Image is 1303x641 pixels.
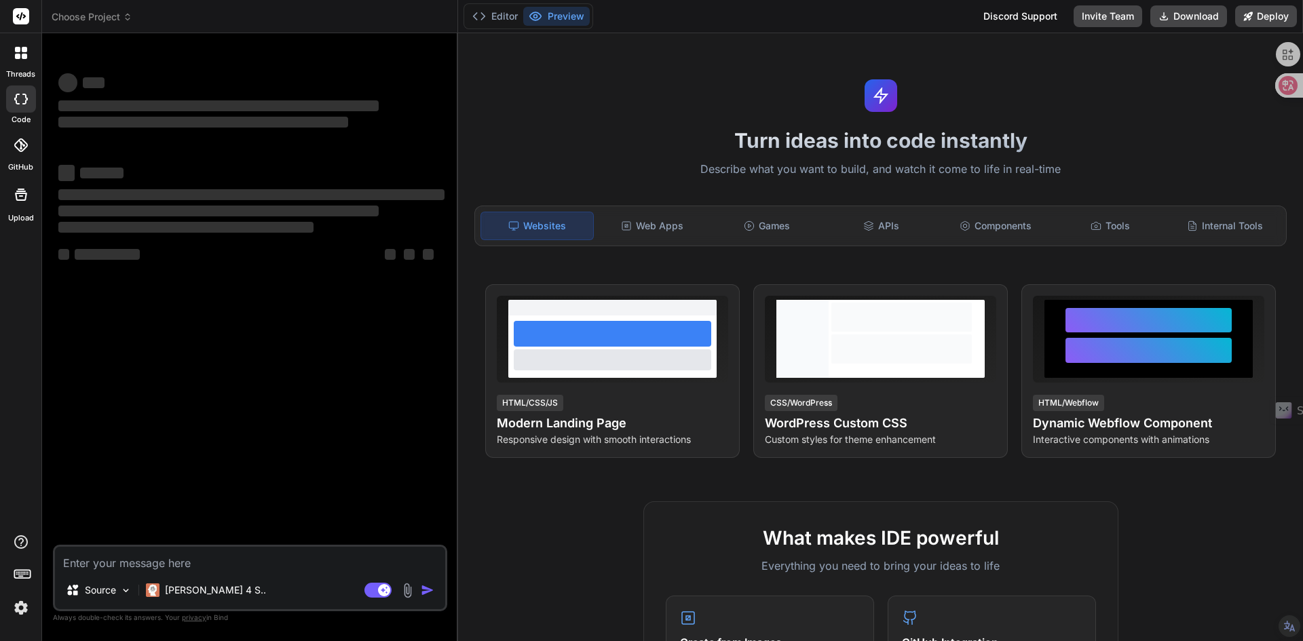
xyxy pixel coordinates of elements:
span: ‌ [75,249,140,260]
div: HTML/Webflow [1033,395,1104,411]
p: Describe what you want to build, and watch it come to life in real-time [466,161,1295,178]
img: settings [10,596,33,619]
button: Deploy [1235,5,1297,27]
img: attachment [400,583,415,598]
label: Upload [8,212,34,224]
span: ‌ [58,165,75,181]
span: ‌ [58,206,379,216]
button: Editor [467,7,523,26]
div: HTML/CSS/JS [497,395,563,411]
p: Custom styles for theme enhancement [765,433,996,446]
p: Source [85,583,116,597]
span: ‌ [80,168,124,178]
span: ‌ [58,117,348,128]
span: ‌ [58,222,314,233]
p: Everything you need to bring your ideas to life [666,558,1096,574]
p: Responsive design with smooth interactions [497,433,728,446]
div: APIs [825,212,937,240]
div: Internal Tools [1169,212,1281,240]
h4: Modern Landing Page [497,414,728,433]
span: ‌ [58,249,69,260]
p: Interactive components with animations [1033,433,1264,446]
img: Pick Models [120,585,132,596]
button: Invite Team [1074,5,1142,27]
span: ‌ [404,249,415,260]
span: ‌ [83,77,105,88]
img: Claude 4 Sonnet [146,583,159,597]
span: ‌ [58,189,445,200]
span: ‌ [423,249,434,260]
button: Preview [523,7,590,26]
div: Games [711,212,823,240]
img: icon [421,583,434,597]
h2: What makes IDE powerful [666,524,1096,552]
div: Components [940,212,1052,240]
div: Tools [1055,212,1167,240]
div: Discord Support [975,5,1065,27]
div: Web Apps [597,212,709,240]
h1: Turn ideas into code instantly [466,128,1295,153]
span: ‌ [385,249,396,260]
h4: Dynamic Webflow Component [1033,414,1264,433]
label: GitHub [8,161,33,173]
p: Always double-check its answers. Your in Bind [53,611,447,624]
label: threads [6,69,35,80]
div: CSS/WordPress [765,395,837,411]
h4: WordPress Custom CSS [765,414,996,433]
span: ‌ [58,73,77,92]
span: ‌ [58,100,379,111]
div: Websites [480,212,594,240]
span: privacy [182,613,206,621]
p: [PERSON_NAME] 4 S.. [165,583,266,597]
label: code [12,114,31,125]
span: Choose Project [52,10,132,24]
button: Download [1150,5,1227,27]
